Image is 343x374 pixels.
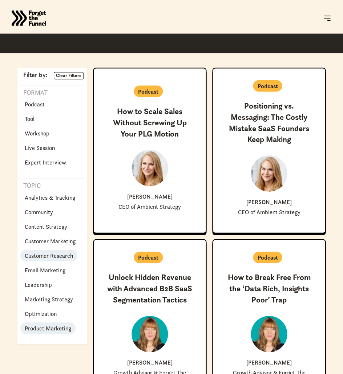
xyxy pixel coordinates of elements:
[25,280,52,289] p: Leadership
[25,193,75,202] p: Analytics & Tracking
[25,236,76,245] p: Customer Marketing
[20,72,48,78] p: Filter by:
[105,272,194,305] h3: Unlock Hidden Revenue with Advanced B2B SaaS Segmentation Tactics
[20,322,76,334] a: Product Marketing
[138,253,158,261] p: Podcast
[54,72,84,79] a: Clear Filters
[246,199,292,204] p: [PERSON_NAME]
[25,158,66,166] p: Expert Interview
[20,264,70,276] a: Email Marketing
[20,235,80,247] a: Customer Marketing
[105,106,194,139] h3: How to Scale Sales Without Screwing Up Your PLG Motion
[118,203,181,210] p: CEO of Ambient Strategy
[12,4,46,33] a: home
[20,113,39,124] a: Tool
[138,87,158,95] p: Podcast
[25,114,35,123] p: Tool
[25,309,57,318] p: Optimization
[25,222,67,231] p: Content Strategy
[20,98,49,110] a: Podcast
[20,142,59,153] a: Live Session
[20,293,77,305] a: Marketing Strategy
[25,251,73,260] p: Customer Research
[20,249,77,261] a: Customer Research
[212,68,326,233] a: PodcastPositioning vs. Messaging: The Costly Mistake SaaS Founders Keep Making[PERSON_NAME]CEO of...
[93,68,206,233] a: PodcastHow to Scale Sales Without Screwing Up Your PLG Motion[PERSON_NAME]CEO of Ambient Strategy
[257,81,278,90] p: Podcast
[257,253,278,261] p: Podcast
[20,206,57,218] a: Community
[127,193,173,199] p: [PERSON_NAME]
[25,207,53,216] p: Community
[20,279,56,290] a: Leadership
[25,143,55,152] p: Live Session
[225,272,313,305] h3: How to Break Free From the ‘Data Rich, Insights Poor’ Trap
[225,100,313,145] h3: Positioning vs. Messaging: The Costly Mistake SaaS Founders Keep Making
[20,181,41,190] p: Topic
[20,308,61,319] a: Optimization
[25,129,49,137] p: Workshop
[25,294,73,303] p: Marketing Strategy
[127,359,173,365] p: [PERSON_NAME]
[20,191,80,203] a: Analytics & Tracking
[25,265,65,274] p: Email Marketing
[246,359,292,365] p: [PERSON_NAME]
[25,324,71,332] p: Product Marketing
[20,127,54,139] a: Workshop
[238,209,300,215] p: CEO of Ambient Strategy
[20,88,48,97] p: Format
[20,220,72,232] a: Content Strategy
[25,99,45,108] p: Podcast
[20,156,70,168] a: Expert Interview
